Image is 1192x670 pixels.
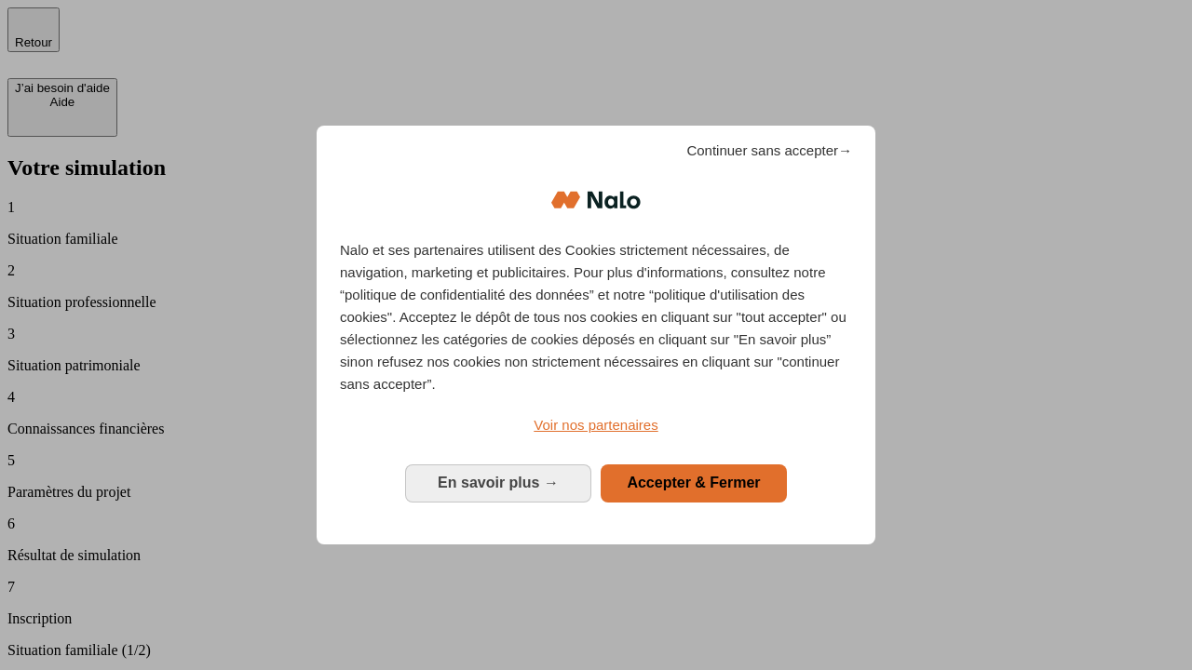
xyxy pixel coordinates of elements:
p: Nalo et ses partenaires utilisent des Cookies strictement nécessaires, de navigation, marketing e... [340,239,852,395]
button: En savoir plus: Configurer vos consentements [405,464,591,502]
img: Logo [551,172,641,228]
div: Bienvenue chez Nalo Gestion du consentement [317,126,875,543]
span: En savoir plus → [438,475,559,490]
span: Continuer sans accepter→ [686,140,852,162]
span: Accepter & Fermer [627,475,760,490]
button: Accepter & Fermer: Accepter notre traitement des données et fermer [601,464,787,502]
a: Voir nos partenaires [340,414,852,436]
span: Voir nos partenaires [534,417,657,433]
